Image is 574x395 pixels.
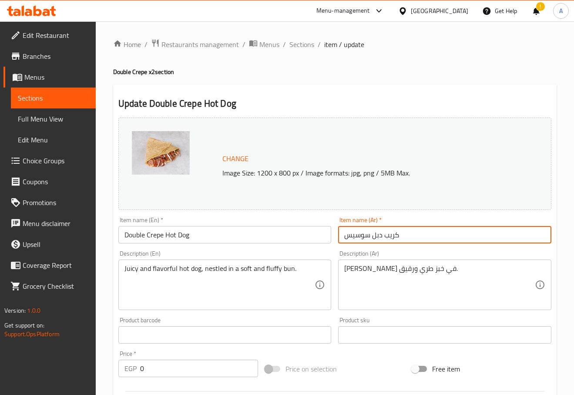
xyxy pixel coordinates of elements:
span: Coupons [23,176,89,187]
li: / [318,39,321,50]
span: Coverage Report [23,260,89,270]
span: Sections [18,93,89,103]
li: / [144,39,148,50]
a: Choice Groups [3,150,96,171]
a: Menus [249,39,279,50]
span: Promotions [23,197,89,208]
span: Edit Menu [18,135,89,145]
span: A [559,6,563,16]
span: Grocery Checklist [23,281,89,291]
input: Enter name En [118,226,332,243]
a: Edit Restaurant [3,25,96,46]
span: Menus [24,72,89,82]
span: Edit Restaurant [23,30,89,41]
p: EGP [124,363,137,374]
a: Menus [3,67,96,88]
a: Grocery Checklist [3,276,96,297]
textarea: Juicy and flavorful hot dog, nestled in a soft and fluffy bun. [124,264,315,306]
h4: Double Crepe x2 section [113,68,557,76]
a: Coupons [3,171,96,192]
input: Please enter product sku [338,326,551,344]
a: Menu disclaimer [3,213,96,234]
span: Get support on: [4,320,44,331]
input: Enter name Ar [338,226,551,243]
span: Change [222,152,248,165]
a: Coverage Report [3,255,96,276]
a: Upsell [3,234,96,255]
a: Edit Menu [11,129,96,150]
a: Restaurants management [151,39,239,50]
a: Home [113,39,141,50]
a: Sections [289,39,314,50]
input: Please enter price [140,360,258,377]
div: [GEOGRAPHIC_DATA] [411,6,468,16]
span: Restaurants management [161,39,239,50]
span: Branches [23,51,89,61]
span: Version: [4,305,26,316]
p: Image Size: 1200 x 800 px / Image formats: jpg, png / 5MB Max. [219,168,524,178]
span: Choice Groups [23,155,89,166]
a: Branches [3,46,96,67]
span: Price on selection [285,364,337,374]
span: Menus [259,39,279,50]
h2: Update Double Crepe Hot Dog [118,97,551,110]
nav: breadcrumb [113,39,557,50]
a: Full Menu View [11,108,96,129]
span: Upsell [23,239,89,250]
span: Free item [432,364,460,374]
span: Menu disclaimer [23,218,89,229]
span: Full Menu View [18,114,89,124]
span: 1.0.0 [27,305,40,316]
img: mmw_638518271823594404 [132,131,190,175]
li: / [242,39,245,50]
span: item / update [324,39,364,50]
li: / [283,39,286,50]
a: Support.OpsPlatform [4,328,60,340]
button: Change [219,150,252,168]
textarea: [PERSON_NAME] في خبز طري ورقيق. [344,264,535,306]
a: Promotions [3,192,96,213]
div: Menu-management [316,6,370,16]
input: Please enter product barcode [118,326,332,344]
a: Sections [11,88,96,108]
